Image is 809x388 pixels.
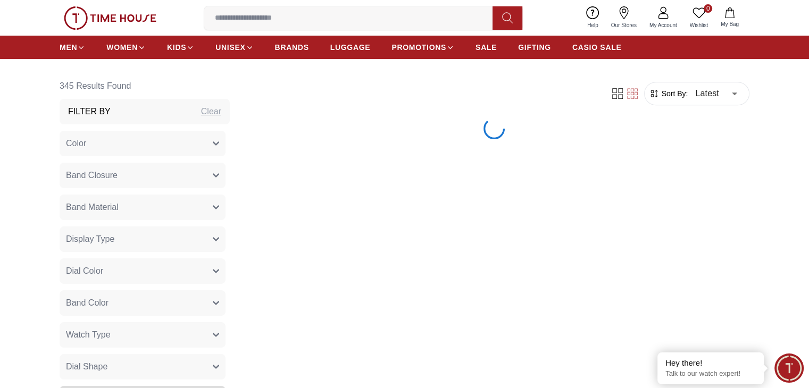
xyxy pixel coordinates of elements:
[60,42,77,53] span: MEN
[649,88,688,99] button: Sort By:
[66,360,107,373] span: Dial Shape
[66,201,119,214] span: Band Material
[774,353,804,383] div: Chat Widget
[60,38,85,57] a: MEN
[60,73,230,99] h6: 345 Results Found
[330,42,371,53] span: LUGGAGE
[60,226,226,252] button: Display Type
[607,21,641,29] span: Our Stores
[714,5,745,30] button: My Bag
[60,322,226,348] button: Watch Type
[476,42,497,53] span: SALE
[66,328,111,341] span: Watch Type
[686,21,712,29] span: Wishlist
[106,42,138,53] span: WOMEN
[60,195,226,220] button: Band Material
[275,38,309,57] a: BRANDS
[572,38,622,57] a: CASIO SALE
[518,42,551,53] span: GIFTING
[518,38,551,57] a: GIFTING
[201,105,221,118] div: Clear
[60,258,226,284] button: Dial Color
[688,79,745,108] div: Latest
[64,6,156,30] img: ...
[60,354,226,379] button: Dial Shape
[66,297,109,309] span: Band Color
[572,42,622,53] span: CASIO SALE
[391,38,454,57] a: PROMOTIONS
[60,290,226,316] button: Band Color
[167,38,194,57] a: KIDS
[665,369,756,378] p: Talk to our watch expert!
[583,21,603,29] span: Help
[704,4,712,13] span: 0
[476,38,497,57] a: SALE
[66,265,103,277] span: Dial Color
[66,169,118,182] span: Band Closure
[106,38,146,57] a: WOMEN
[391,42,446,53] span: PROMOTIONS
[275,42,309,53] span: BRANDS
[581,4,605,31] a: Help
[716,20,743,28] span: My Bag
[665,358,756,368] div: Hey there!
[68,105,111,118] h3: Filter By
[215,38,253,57] a: UNISEX
[66,137,86,150] span: Color
[683,4,714,31] a: 0Wishlist
[66,233,114,246] span: Display Type
[60,163,226,188] button: Band Closure
[605,4,643,31] a: Our Stores
[215,42,245,53] span: UNISEX
[645,21,681,29] span: My Account
[167,42,186,53] span: KIDS
[660,88,688,99] span: Sort By:
[60,131,226,156] button: Color
[330,38,371,57] a: LUGGAGE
